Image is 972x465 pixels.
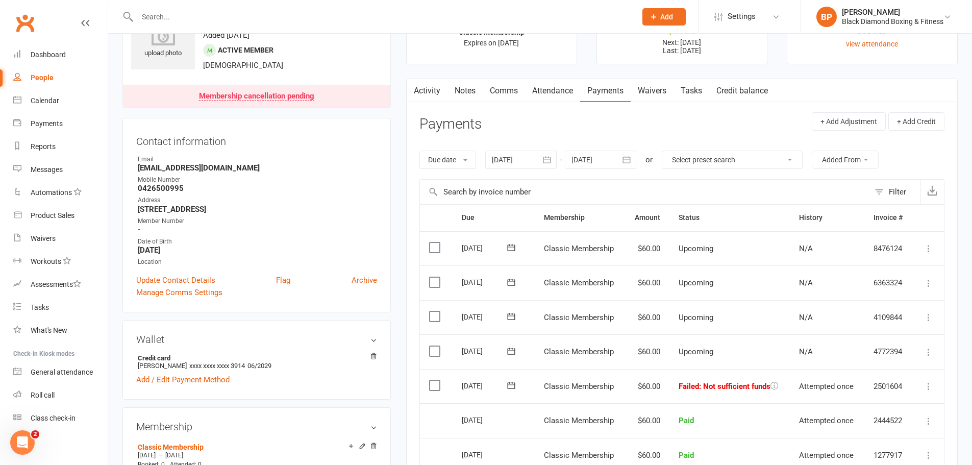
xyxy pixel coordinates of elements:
span: N/A [799,278,813,287]
span: Attempted once [799,416,854,425]
strong: [DATE] [138,246,377,255]
button: + Add Credit [888,112,944,131]
li: [PERSON_NAME] [136,353,377,371]
span: xxxx xxxx xxxx 3914 [189,362,245,370]
div: Tasks [31,303,49,311]
span: Paid [679,451,694,460]
span: : Not sufficient funds [699,382,770,391]
td: 4772394 [864,334,913,369]
a: Product Sales [13,204,108,227]
div: Dashboard [31,51,66,59]
span: Attempted once [799,382,854,391]
a: Notes [447,79,483,103]
td: $60.00 [625,403,670,438]
td: $60.00 [625,265,670,300]
a: Tasks [13,296,108,319]
span: Paid [679,416,694,425]
span: Upcoming [679,278,713,287]
td: $60.00 [625,334,670,369]
a: Messages [13,158,108,181]
button: Added From [812,151,879,169]
div: Roll call [31,391,55,399]
a: Calendar [13,89,108,112]
div: Assessments [31,280,81,288]
h3: Contact information [136,132,377,147]
span: Failed [679,382,770,391]
div: BP [816,7,837,27]
span: Classic Membership [544,347,614,356]
a: Class kiosk mode [13,407,108,430]
div: $0.00 [606,25,758,36]
span: Classic Membership [544,451,614,460]
a: Classic Membership [138,443,204,451]
div: — [135,451,377,459]
span: [DEMOGRAPHIC_DATA] [203,61,283,70]
span: Expires on [DATE] [464,39,519,47]
div: Location [138,257,377,267]
input: Search... [134,10,629,24]
a: Credit balance [709,79,775,103]
div: Reports [31,142,56,151]
span: Classic Membership [544,382,614,391]
a: Archive [352,274,377,286]
td: 6363324 [864,265,913,300]
a: view attendance [846,40,898,48]
div: Email [138,155,377,164]
div: [DATE] [462,309,509,325]
div: Black Diamond Boxing & Fitness [842,17,943,26]
td: 2444522 [864,403,913,438]
a: People [13,66,108,89]
th: Amount [625,205,670,231]
iframe: Intercom live chat [10,430,35,455]
span: Classic Membership [544,313,614,322]
strong: 0426500995 [138,184,377,193]
th: Due [453,205,535,231]
div: [DATE] [462,343,509,359]
td: $60.00 [625,369,670,404]
a: Activity [407,79,447,103]
span: Classic Membership [544,244,614,253]
th: Status [669,205,790,231]
span: Upcoming [679,347,713,356]
a: Automations [13,181,108,204]
a: Update Contact Details [136,274,215,286]
th: Membership [535,205,625,231]
span: N/A [799,347,813,356]
strong: - [138,225,377,234]
span: Active member [218,46,273,54]
span: 06/2029 [247,362,271,370]
strong: [STREET_ADDRESS] [138,205,377,214]
span: Add [660,13,673,21]
span: Classic Membership [544,278,614,287]
div: Class check-in [31,414,76,422]
h3: Wallet [136,334,377,345]
a: Attendance [525,79,580,103]
strong: Credit card [138,354,372,362]
div: People [31,74,54,82]
h3: Payments [419,116,482,132]
a: Comms [483,79,525,103]
button: Add [642,8,686,26]
div: Mobile Number [138,175,377,185]
div: Filter [889,186,906,198]
button: + Add Adjustment [812,112,886,131]
a: Manage Comms Settings [136,286,222,299]
div: [DATE] [462,274,509,290]
a: General attendance kiosk mode [13,361,108,384]
div: Membership cancellation pending [199,92,314,101]
a: What's New [13,319,108,342]
div: Member Number [138,216,377,226]
span: Upcoming [679,244,713,253]
a: Payments [580,79,631,103]
th: History [790,205,864,231]
div: Payments [31,119,63,128]
div: Waivers [31,234,56,242]
a: Reports [13,135,108,158]
div: [DATE] [462,240,509,256]
p: Next: [DATE] Last: [DATE] [606,38,758,55]
span: Settings [728,5,756,28]
td: $60.00 [625,231,670,266]
div: Address [138,195,377,205]
a: Tasks [674,79,709,103]
a: Assessments [13,273,108,296]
